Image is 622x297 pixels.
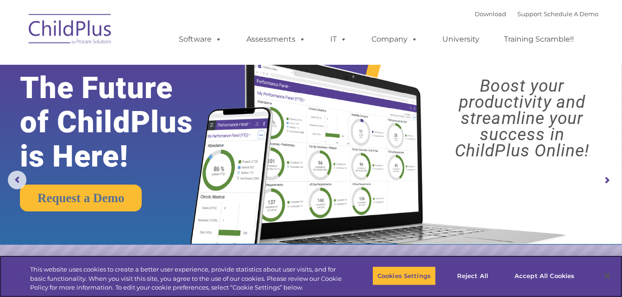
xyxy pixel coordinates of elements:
button: Cookies Settings [372,266,436,285]
span: Phone number [129,99,168,106]
rs-layer: The Future of ChildPlus is Here! [20,71,219,173]
a: Schedule A Demo [544,10,598,18]
a: Training Scramble!! [495,30,583,49]
button: Close [597,266,617,286]
img: ChildPlus by Procare Solutions [24,7,117,54]
a: Support [517,10,542,18]
a: Assessments [237,30,315,49]
span: Last name [129,61,157,68]
a: Software [170,30,231,49]
a: IT [321,30,356,49]
div: This website uses cookies to create a better user experience, provide statistics about user visit... [30,265,342,292]
a: University [433,30,489,49]
rs-layer: Boost your productivity and streamline your success in ChildPlus Online! [430,78,615,159]
button: Accept All Cookies [509,266,579,285]
button: Reject All [444,266,502,285]
a: Request a Demo [20,185,142,211]
a: Company [362,30,427,49]
a: Download [475,10,506,18]
font: | [475,10,598,18]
